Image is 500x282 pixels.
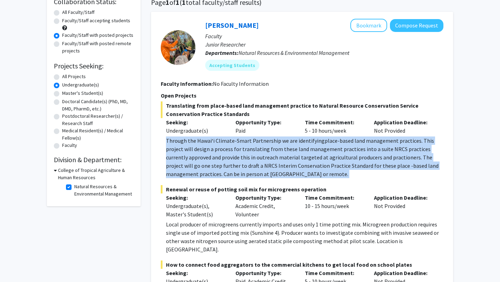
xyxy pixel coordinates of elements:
label: Postdoctoral Researcher(s) / Research Staff [62,113,134,127]
div: 5 - 10 hours/week [300,118,369,135]
p: Time Commitment: [305,118,364,126]
span: Natural Resources & Environmental Management [239,49,349,56]
label: All Projects [62,73,86,80]
span: How to connect food aggregators to the commercial kitchens to get local food on school plates [161,260,443,269]
h2: Division & Department: [54,156,134,164]
button: Compose Request to Linden Schneider [390,19,443,32]
p: Application Deadline: [374,193,433,202]
p: Application Deadline: [374,269,433,277]
div: Undergraduate(s) [166,126,225,135]
p: Time Commitment: [305,269,364,277]
p: Application Deadline: [374,118,433,126]
p: Opportunity Type: [235,269,294,277]
iframe: Chat [5,251,30,277]
label: Faculty/Staff with posted remote projects [62,40,134,55]
div: Paid [230,118,300,135]
p: Opportunity Type: [235,118,294,126]
h3: College of Tropical Agriculture & Human Resources [58,167,134,181]
label: Medical Resident(s) / Medical Fellow(s) [62,127,134,142]
label: All Faculty/Staff [62,9,94,16]
p: Time Commitment: [305,193,364,202]
p: Seeking: [166,193,225,202]
div: 10 - 15 hours/week [300,193,369,218]
span: Renewal or reuse of potting soil mix for microgreens operation [161,185,443,193]
div: Not Provided [369,118,438,135]
label: Undergraduate(s) [62,81,99,89]
h2: Projects Seeking: [54,62,134,70]
a: [PERSON_NAME] [205,21,259,30]
div: Academic Credit, Volunteer [230,193,300,218]
p: Faculty [205,32,443,40]
label: Faculty/Staff accepting students [62,17,130,24]
p: Junior Researcher [205,40,443,49]
label: Faculty/Staff with posted projects [62,32,133,39]
label: Master's Student(s) [62,90,103,97]
div: Undergraduate(s), Master's Student(s) [166,202,225,218]
p: Seeking: [166,269,225,277]
span: Translating from place-based land management practice to Natural Resource Conservation Service Co... [161,101,443,118]
div: Not Provided [369,193,438,218]
span: place-based land management practices. This project will design a process for translating from th... [166,137,439,177]
p: Local producer of microgreens currently imports and uses only 1 time potting mix. Microgreen prod... [166,220,443,254]
label: Natural Resources & Environmental Management [74,183,132,198]
p: Opportunity Type: [235,193,294,202]
b: Departments: [205,49,239,56]
p: Open Projects [161,91,443,100]
span: No Faculty Information [213,80,269,87]
label: Doctoral Candidate(s) (PhD, MD, DMD, PharmD, etc.) [62,98,134,113]
p: Through the Hawaiʻi Climate-Smart Partnership we are identifying [166,136,443,178]
label: Faculty [62,142,77,149]
p: Seeking: [166,118,225,126]
b: Faculty Information: [161,80,213,87]
button: Add Linden Schneider to Bookmarks [350,19,387,32]
mat-chip: Accepting Students [205,60,259,71]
